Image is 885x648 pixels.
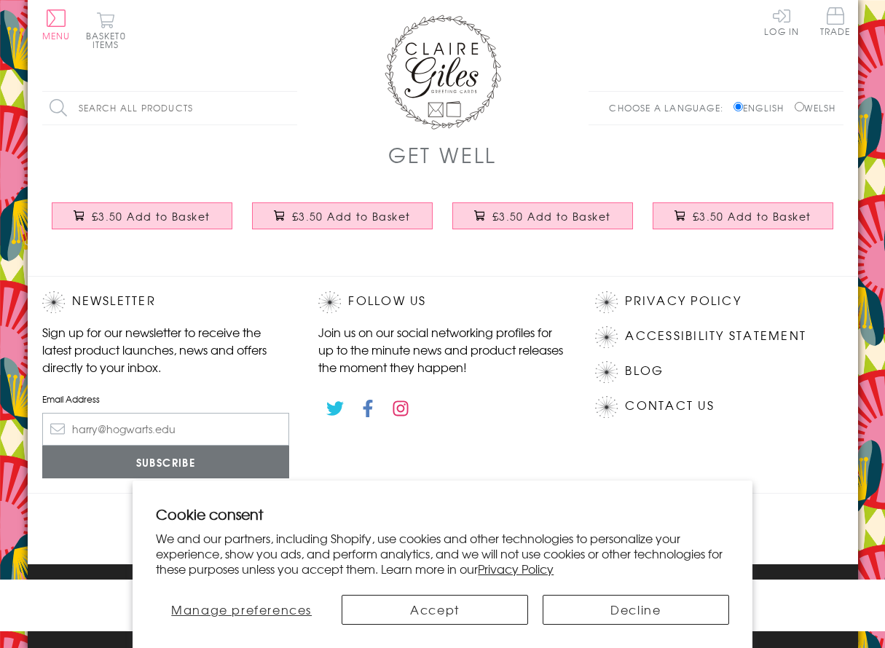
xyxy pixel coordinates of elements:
h2: Newsletter [42,291,290,313]
a: Trade [820,7,851,39]
input: Subscribe [42,446,290,478]
a: Get Well Card, Pills, Get Well Soon £3.50 Add to Basket [443,191,643,254]
input: Welsh [795,102,804,111]
a: Get Well Card, Rainbow block letters and stars, with gold foil £3.50 Add to Basket [243,191,443,254]
h1: Get Well [388,140,497,170]
input: English [733,102,743,111]
button: Menu [42,9,71,40]
button: Decline [543,595,729,625]
h2: Follow Us [318,291,566,313]
a: Privacy Policy [625,291,741,311]
button: Manage preferences [156,595,327,625]
input: Search all products [42,92,297,125]
p: We and our partners, including Shopify, use cookies and other technologies to personalize your ex... [156,531,729,576]
p: Choose a language: [609,101,731,114]
input: harry@hogwarts.edu [42,413,290,446]
button: Accept [342,595,528,625]
a: Blog [625,361,664,381]
label: Email Address [42,392,290,406]
button: Basket0 items [86,12,126,49]
button: £3.50 Add to Basket [252,202,433,229]
button: £3.50 Add to Basket [452,202,633,229]
label: English [733,101,791,114]
a: Accessibility Statement [625,326,806,346]
h2: Cookie consent [156,504,729,524]
a: Get Well Card, Sunshine and Clouds, Sorry to hear you're Under the Weather £3.50 Add to Basket [42,191,243,254]
a: Log In [764,7,799,36]
label: Welsh [795,101,836,114]
p: Join us on our social networking profiles for up to the minute news and product releases the mome... [318,323,566,376]
a: Contact Us [625,396,714,416]
span: Manage preferences [171,601,312,618]
a: Privacy Policy [478,560,554,577]
span: £3.50 Add to Basket [292,209,411,224]
img: Claire Giles Greetings Cards [385,15,501,130]
span: Trade [820,7,851,36]
span: £3.50 Add to Basket [693,209,811,224]
a: Get Well Card, Blue Star, Get Well Soon, Embellished with a shiny padded star £3.50 Add to Basket [643,191,843,254]
input: Search [283,92,297,125]
span: £3.50 Add to Basket [492,209,611,224]
button: £3.50 Add to Basket [52,202,232,229]
button: £3.50 Add to Basket [653,202,833,229]
span: 0 items [93,29,126,51]
p: Sign up for our newsletter to receive the latest product launches, news and offers directly to yo... [42,323,290,376]
span: £3.50 Add to Basket [92,209,211,224]
span: Menu [42,29,71,42]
